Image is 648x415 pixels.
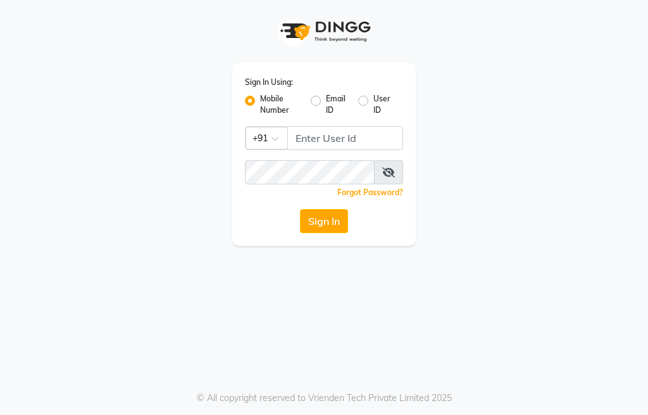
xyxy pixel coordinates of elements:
button: Sign In [300,209,348,233]
label: Mobile Number [260,93,301,116]
img: logo1.svg [273,13,375,50]
input: Username [287,126,403,150]
label: User ID [373,93,393,116]
label: Email ID [326,93,347,116]
a: Forgot Password? [337,188,403,197]
label: Sign In Using: [245,77,293,88]
input: Username [245,160,375,184]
